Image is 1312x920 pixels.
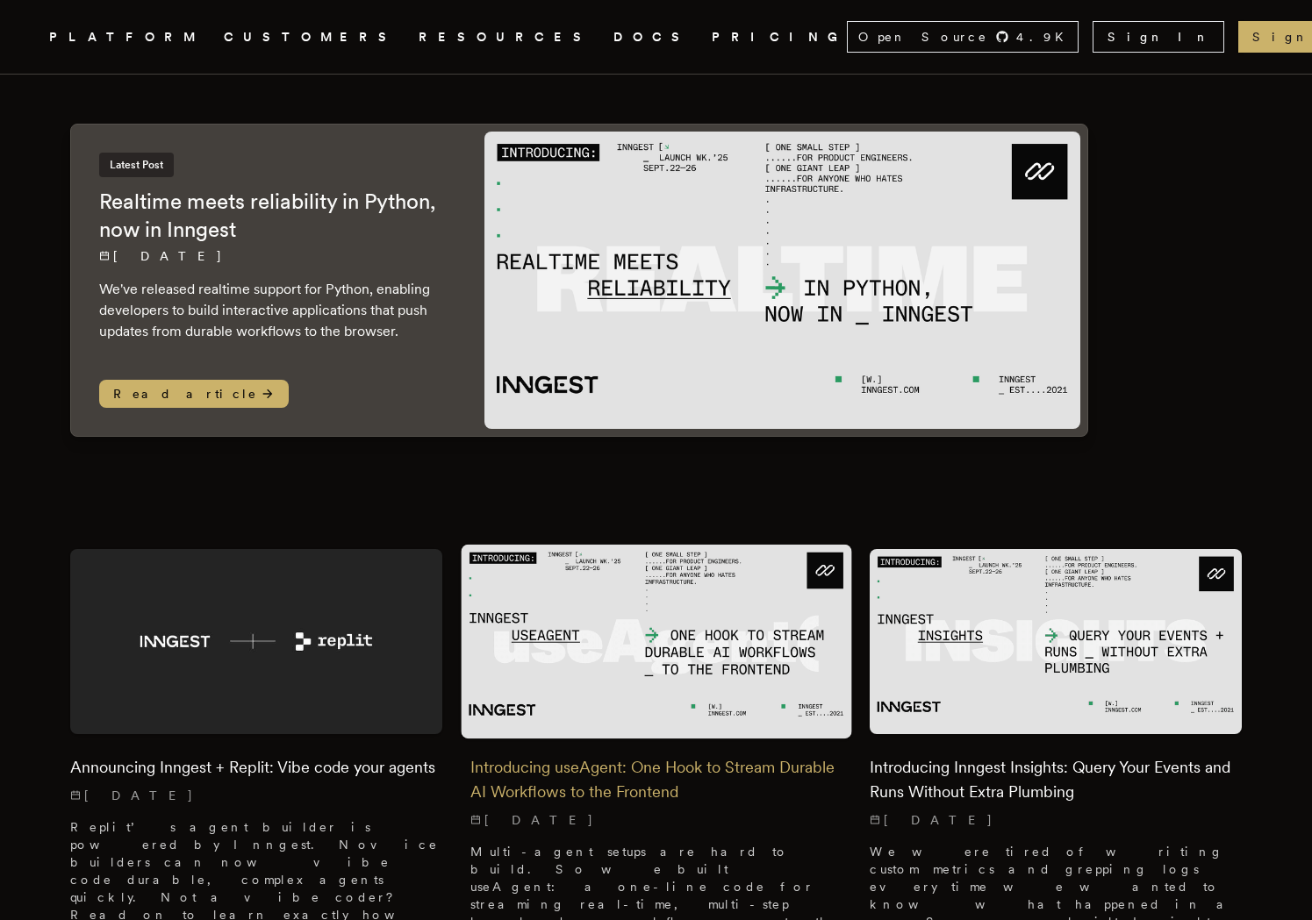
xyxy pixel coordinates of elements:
img: Featured image for Introducing useAgent: One Hook to Stream Durable AI Workflows to the Frontend ... [461,544,851,738]
a: DOCS [613,26,691,48]
img: Featured image for Realtime meets reliability in Python, now in Inngest blog post [484,132,1080,429]
img: Featured image for Introducing Inngest Insights: Query Your Events and Runs Without Extra Plumbin... [870,549,1242,734]
h2: Announcing Inngest + Replit: Vibe code your agents [70,755,442,780]
p: [DATE] [99,247,449,265]
a: Sign In [1093,21,1224,53]
h2: Introducing Inngest Insights: Query Your Events and Runs Without Extra Plumbing [870,755,1242,804]
h2: Introducing useAgent: One Hook to Stream Durable AI Workflows to the Frontend [470,755,842,804]
p: [DATE] [870,811,1242,829]
button: RESOURCES [419,26,592,48]
h2: Realtime meets reliability in Python, now in Inngest [99,188,449,244]
a: PRICING [712,26,847,48]
a: CUSTOMERS [224,26,398,48]
span: Read article [99,380,289,408]
span: Open Source [858,28,988,46]
p: [DATE] [470,811,842,829]
img: Featured image for Announcing Inngest + Replit: Vibe code your agents blog post [70,549,442,734]
p: [DATE] [70,787,442,804]
button: PLATFORM [49,26,203,48]
p: We've released realtime support for Python, enabling developers to build interactive applications... [99,279,449,342]
span: Latest Post [99,153,174,177]
span: 4.9 K [1016,28,1074,46]
a: Latest PostRealtime meets reliability in Python, now in Inngest[DATE] We've released realtime sup... [70,124,1088,437]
